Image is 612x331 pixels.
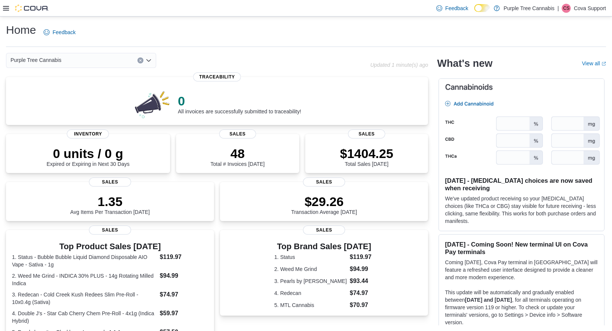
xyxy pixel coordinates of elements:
span: Sales [303,178,345,187]
svg: External link [601,62,606,66]
h2: What's new [437,57,492,69]
strong: [DATE] and [DATE] [465,297,512,303]
div: Cova Support [562,4,571,13]
span: Purple Tree Cannabis [11,56,61,65]
p: 0 [178,93,301,108]
button: Open list of options [146,57,152,63]
dd: $74.97 [350,289,374,298]
span: Traceability [193,72,241,81]
div: Avg Items Per Transaction [DATE] [70,194,150,215]
p: | [558,4,559,13]
div: Total # Invoices [DATE] [211,146,265,167]
span: Sales [303,226,345,235]
div: Total Sales [DATE] [340,146,393,167]
dd: $119.97 [160,253,208,262]
dt: 2. Weed Me Grind - INDICA 30% PLUS - 14g Rotating Milled Indica [12,272,157,287]
h3: Top Product Sales [DATE] [12,242,208,251]
p: Purple Tree Cannabis [503,4,554,13]
p: $1404.25 [340,146,393,161]
a: View allExternal link [582,60,606,66]
p: Coming [DATE], Cova Pay terminal in [GEOGRAPHIC_DATA] will feature a refreshed user interface des... [445,259,598,281]
span: Feedback [53,29,75,36]
h3: Top Brand Sales [DATE] [274,242,374,251]
div: Expired or Expiring in Next 30 Days [47,146,130,167]
p: Updated 1 minute(s) ago [370,62,428,68]
span: Sales [219,129,256,138]
button: Clear input [137,57,143,63]
p: $29.26 [291,194,357,209]
p: 0 units / 0 g [47,146,130,161]
dt: 2. Weed Me Grind [274,265,347,273]
div: Transaction Average [DATE] [291,194,357,215]
dt: 4. Double J's - Star Cab Cherry Chem Pre-Roll - 4x1g (Indica Hybrid) [12,310,157,325]
span: Sales [89,226,131,235]
p: 48 [211,146,265,161]
dd: $119.97 [350,253,374,262]
dt: 3. Pearls by [PERSON_NAME] [274,277,347,285]
a: Feedback [41,25,78,40]
h3: [DATE] - [MEDICAL_DATA] choices are now saved when receiving [445,177,598,192]
span: Inventory [67,129,109,138]
dt: 4. Redecan [274,289,347,297]
dd: $94.99 [350,265,374,274]
p: 1.35 [70,194,150,209]
p: We've updated product receiving so your [MEDICAL_DATA] choices (like THCa or CBG) stay visible fo... [445,195,598,225]
dd: $74.97 [160,290,208,299]
span: Feedback [445,5,468,12]
dd: $70.97 [350,301,374,310]
div: All invoices are successfully submitted to traceability! [178,93,301,114]
dt: 5. MTL Cannabis [274,301,347,309]
span: Sales [89,178,131,187]
h3: [DATE] - Coming Soon! New terminal UI on Cova Pay terminals [445,241,598,256]
dt: 1. Status [274,253,347,261]
img: 0 [133,89,172,119]
span: CS [563,4,570,13]
input: Dark Mode [474,4,490,12]
a: Feedback [433,1,471,16]
dt: 1. Status - Bubble Bubble Liquid Diamond Disposable AIO Vape - Sativa - 1g [12,253,157,268]
dd: $93.44 [350,277,374,286]
dt: 3. Redecan - Cold Creek Kush Redees Slim Pre-Roll - 10x0.4g (Sativa) [12,291,157,306]
img: Cova [15,5,49,12]
span: Sales [348,129,385,138]
p: Cova Support [574,4,606,13]
dd: $94.99 [160,271,208,280]
dd: $59.97 [160,309,208,318]
h1: Home [6,23,36,38]
p: This update will be automatically and gradually enabled between , for all terminals operating on ... [445,289,598,326]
